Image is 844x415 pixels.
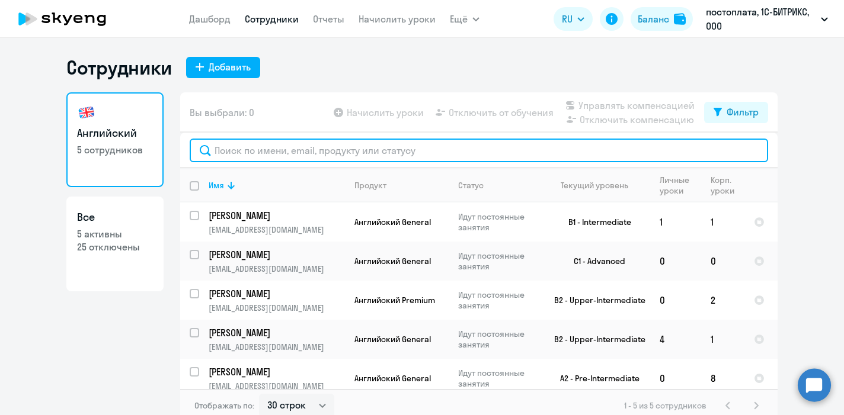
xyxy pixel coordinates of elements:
[209,224,344,235] p: [EMAIL_ADDRESS][DOMAIN_NAME]
[354,295,435,305] span: Английский Premium
[701,281,744,320] td: 2
[77,210,153,225] h3: Все
[77,143,153,156] p: 5 сотрудников
[354,334,431,345] span: Английский General
[209,248,344,261] a: [PERSON_NAME]
[561,180,628,191] div: Текущий уровень
[458,329,539,350] p: Идут постоянные занятия
[354,217,431,227] span: Английский General
[458,180,539,191] div: Статус
[660,175,701,196] div: Личные уроки
[562,12,573,26] span: RU
[209,287,343,300] p: [PERSON_NAME]
[706,5,816,33] p: постоплата, 1С-БИТРИКС, ООО
[66,92,164,187] a: Английский5 сотрудников
[209,303,344,313] p: [EMAIL_ADDRESS][DOMAIN_NAME]
[650,281,701,320] td: 0
[650,242,701,281] td: 0
[209,248,343,261] p: [PERSON_NAME]
[209,326,344,339] a: [PERSON_NAME]
[650,320,701,359] td: 4
[194,400,254,411] span: Отображать по:
[458,180,484,191] div: Статус
[209,180,224,191] div: Имя
[540,242,650,281] td: C1 - Advanced
[313,13,344,25] a: Отчеты
[701,320,744,359] td: 1
[711,175,736,196] div: Корп. уроки
[189,13,231,25] a: Дашборд
[540,320,650,359] td: B2 - Upper-Intermediate
[66,56,172,79] h1: Сотрудники
[674,13,686,25] img: balance
[209,326,343,339] p: [PERSON_NAME]
[209,365,344,378] a: [PERSON_NAME]
[458,250,539,272] p: Идут постоянные занятия
[354,256,431,266] span: Английский General
[624,400,706,411] span: 1 - 5 из 5 сотрудников
[549,180,650,191] div: Текущий уровень
[77,227,153,240] p: 5 активны
[190,105,254,120] span: Вы выбрали: 0
[458,289,539,311] p: Идут постоянные занятия
[458,211,539,233] p: Идут постоянные занятия
[631,7,693,31] button: Балансbalance
[354,180,386,191] div: Продукт
[77,103,96,122] img: english
[711,175,744,196] div: Корп. уроки
[701,359,744,398] td: 8
[554,7,593,31] button: RU
[700,5,834,33] button: постоплата, 1С-БИТРИКС, ООО
[354,373,431,384] span: Английский General
[209,365,343,378] p: [PERSON_NAME]
[650,202,701,242] td: 1
[727,105,759,119] div: Фильтр
[359,13,436,25] a: Начислить уроки
[77,240,153,253] p: 25 отключены
[354,180,448,191] div: Продукт
[450,12,468,26] span: Ещё
[66,197,164,291] a: Все5 активны25 отключены
[701,242,744,281] td: 0
[540,281,650,320] td: B2 - Upper-Intermediate
[540,359,650,398] td: A2 - Pre-Intermediate
[186,57,260,78] button: Добавить
[190,139,768,162] input: Поиск по имени, email, продукту или статусу
[209,180,344,191] div: Имя
[209,287,344,300] a: [PERSON_NAME]
[540,202,650,242] td: B1 - Intermediate
[209,209,343,222] p: [PERSON_NAME]
[209,263,344,274] p: [EMAIL_ADDRESS][DOMAIN_NAME]
[638,12,669,26] div: Баланс
[650,359,701,398] td: 0
[209,381,344,391] p: [EMAIL_ADDRESS][DOMAIN_NAME]
[245,13,299,25] a: Сотрудники
[704,102,768,123] button: Фильтр
[458,368,539,389] p: Идут постоянные занятия
[209,60,251,74] div: Добавить
[209,209,344,222] a: [PERSON_NAME]
[450,7,479,31] button: Ещё
[660,175,693,196] div: Личные уроки
[701,202,744,242] td: 1
[77,126,153,141] h3: Английский
[209,342,344,352] p: [EMAIL_ADDRESS][DOMAIN_NAME]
